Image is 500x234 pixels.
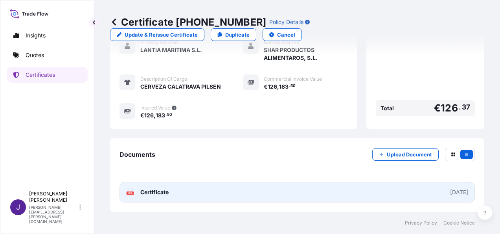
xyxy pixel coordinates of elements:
[264,84,268,89] span: €
[119,182,475,202] a: PDFCertificate[DATE]
[279,84,289,89] span: 183
[140,83,221,91] span: CERVEZA CALATRAVA PILSEN
[16,203,20,211] span: J
[29,205,78,224] p: [PERSON_NAME][EMAIL_ADDRESS][PERSON_NAME][DOMAIN_NAME]
[277,31,295,39] p: Cancel
[450,188,468,196] div: [DATE]
[26,51,44,59] p: Quotes
[405,220,437,226] a: Privacy Policy
[140,113,144,118] span: €
[29,191,78,203] p: [PERSON_NAME] [PERSON_NAME]
[387,150,432,158] p: Upload Document
[434,103,441,113] span: €
[372,148,439,161] button: Upload Document
[144,113,154,118] span: 126
[441,103,458,113] span: 126
[381,104,394,112] span: Total
[289,85,290,87] span: .
[110,16,266,28] p: Certificate [PHONE_NUMBER]
[125,31,198,39] p: Update & Reissue Certificate
[165,113,167,116] span: .
[269,18,303,26] p: Policy Details
[128,192,133,195] text: PDF
[268,84,277,89] span: 126
[7,67,88,83] a: Certificates
[211,28,256,41] a: Duplicate
[263,28,302,41] button: Cancel
[26,32,46,39] p: Insights
[225,31,250,39] p: Duplicate
[264,76,322,82] span: Commercial Invoice Value
[277,84,279,89] span: ,
[462,105,470,110] span: 37
[26,71,55,79] p: Certificates
[156,113,165,118] span: 183
[140,105,170,111] span: Insured Value
[110,28,204,41] a: Update & Reissue Certificate
[140,188,169,196] span: Certificate
[140,76,187,82] span: Description Of Cargo
[7,47,88,63] a: Quotes
[7,28,88,43] a: Insights
[443,220,475,226] a: Cookie Notice
[290,85,296,87] span: 50
[459,105,461,110] span: .
[167,113,172,116] span: 50
[119,150,155,158] span: Documents
[154,113,156,118] span: ,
